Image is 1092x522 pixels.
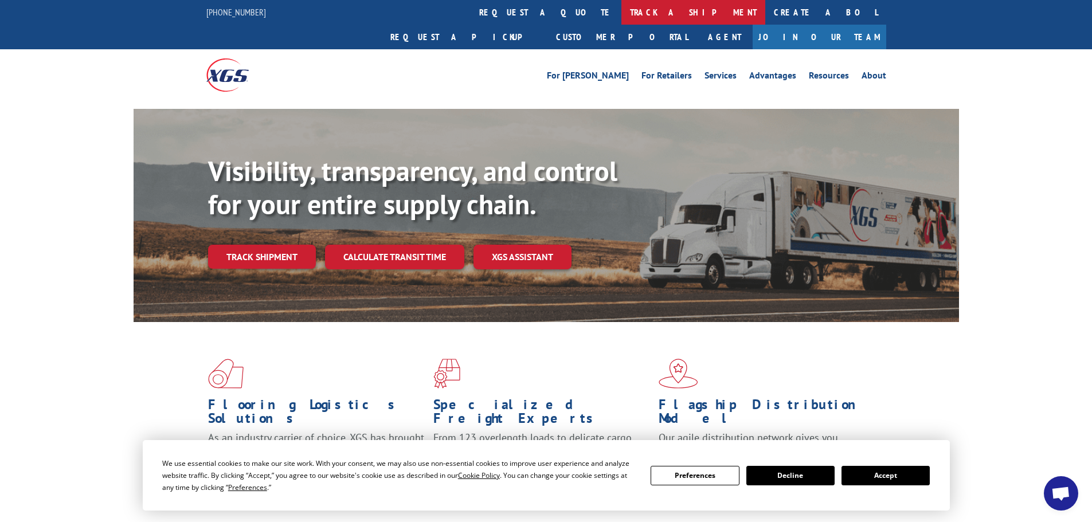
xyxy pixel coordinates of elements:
[651,466,739,485] button: Preferences
[433,359,460,388] img: xgs-icon-focused-on-flooring-red
[433,431,650,482] p: From 123 overlength loads to delicate cargo, our experienced staff knows the best way to move you...
[382,25,547,49] a: Request a pickup
[547,71,629,84] a: For [PERSON_NAME]
[696,25,753,49] a: Agent
[162,457,637,493] div: We use essential cookies to make our site work. With your consent, we may also use non-essential ...
[1044,476,1078,511] a: Open chat
[841,466,930,485] button: Accept
[547,25,696,49] a: Customer Portal
[208,398,425,431] h1: Flooring Logistics Solutions
[228,482,267,492] span: Preferences
[206,6,266,18] a: [PHONE_NUMBER]
[659,431,870,458] span: Our agile distribution network gives you nationwide inventory management on demand.
[208,153,617,222] b: Visibility, transparency, and control for your entire supply chain.
[433,398,650,431] h1: Specialized Freight Experts
[143,440,950,511] div: Cookie Consent Prompt
[753,25,886,49] a: Join Our Team
[458,470,500,480] span: Cookie Policy
[809,71,849,84] a: Resources
[208,359,244,388] img: xgs-icon-total-supply-chain-intelligence-red
[641,71,692,84] a: For Retailers
[208,431,424,472] span: As an industry carrier of choice, XGS has brought innovation and dedication to flooring logistics...
[473,245,572,269] a: XGS ASSISTANT
[208,245,316,269] a: Track shipment
[659,359,698,388] img: xgs-icon-flagship-distribution-model-red
[749,71,796,84] a: Advantages
[862,71,886,84] a: About
[659,398,875,431] h1: Flagship Distribution Model
[325,245,464,269] a: Calculate transit time
[746,466,835,485] button: Decline
[704,71,737,84] a: Services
